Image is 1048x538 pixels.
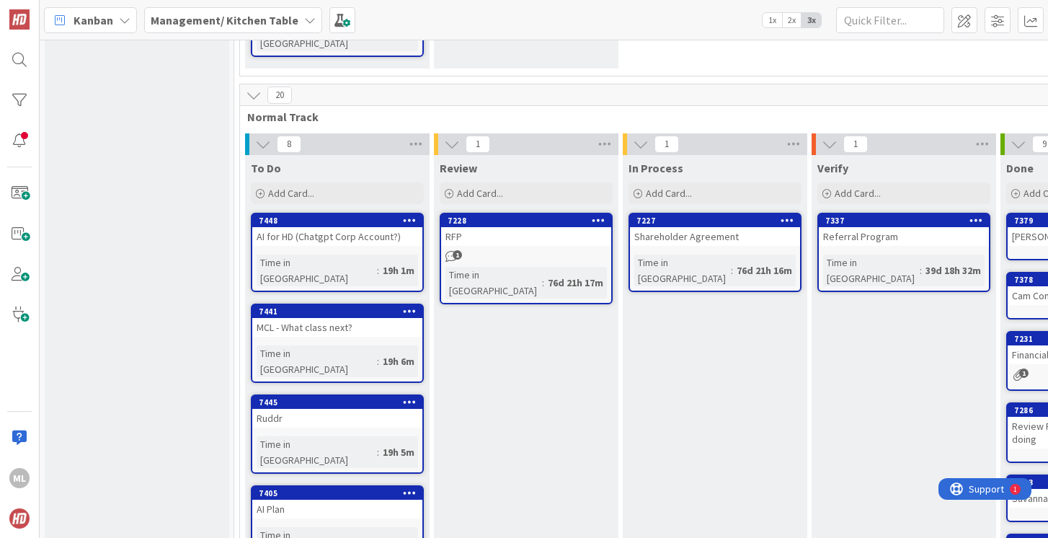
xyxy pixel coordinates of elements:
[835,187,881,200] span: Add Card...
[252,214,422,227] div: 7448
[654,136,679,153] span: 1
[259,488,422,498] div: 7405
[75,6,79,17] div: 1
[825,216,989,226] div: 7337
[251,213,424,292] a: 7448AI for HD (Chatgpt Corp Account?)Time in [GEOGRAPHIC_DATA]:19h 1m
[379,263,418,278] div: 19h 1m
[251,304,424,383] a: 7441MCL - What class next?Time in [GEOGRAPHIC_DATA]:19h 6m
[843,136,868,153] span: 1
[379,353,418,369] div: 19h 6m
[817,213,990,292] a: 7337Referral ProgramTime in [GEOGRAPHIC_DATA]:39d 18h 32m
[252,396,422,409] div: 7445
[630,214,800,227] div: 7227
[819,227,989,246] div: Referral Program
[922,263,985,278] div: 39d 18h 32m
[252,500,422,519] div: AI Plan
[441,214,611,246] div: 7228RFP
[634,255,731,286] div: Time in [GEOGRAPHIC_DATA]
[836,7,944,33] input: Quick Filter...
[9,468,30,488] div: ML
[817,161,848,175] span: Verify
[151,13,298,27] b: Management/ Kitchen Table
[268,187,314,200] span: Add Card...
[646,187,692,200] span: Add Card...
[1006,161,1034,175] span: Done
[259,307,422,317] div: 7441
[1019,369,1029,378] span: 1
[453,250,462,260] span: 1
[457,187,503,200] span: Add Card...
[782,13,801,27] span: 2x
[252,305,422,337] div: 7441MCL - What class next?
[763,13,782,27] span: 1x
[440,213,613,304] a: 7228RFPTime in [GEOGRAPHIC_DATA]:76d 21h 17m
[377,353,379,369] span: :
[252,214,422,246] div: 7448AI for HD (Chatgpt Corp Account?)
[445,267,542,299] div: Time in [GEOGRAPHIC_DATA]
[252,318,422,337] div: MCL - What class next?
[629,161,683,175] span: In Process
[9,9,30,30] img: Visit kanbanzone.com
[259,397,422,407] div: 7445
[252,396,422,428] div: 7445Ruddr
[441,227,611,246] div: RFP
[823,255,920,286] div: Time in [GEOGRAPHIC_DATA]
[252,227,422,246] div: AI for HD (Chatgpt Corp Account?)
[277,136,301,153] span: 8
[629,213,801,292] a: 7227Shareholder AgreementTime in [GEOGRAPHIC_DATA]:76d 21h 16m
[251,161,281,175] span: To Do
[257,436,377,468] div: Time in [GEOGRAPHIC_DATA]
[252,487,422,519] div: 7405AI Plan
[377,263,379,278] span: :
[251,394,424,474] a: 7445RuddrTime in [GEOGRAPHIC_DATA]:19h 5m
[379,444,418,460] div: 19h 5m
[252,305,422,318] div: 7441
[819,214,989,227] div: 7337
[377,444,379,460] span: :
[801,13,821,27] span: 3x
[920,263,922,278] span: :
[819,214,989,246] div: 7337Referral Program
[257,345,377,377] div: Time in [GEOGRAPHIC_DATA]
[252,487,422,500] div: 7405
[630,227,800,246] div: Shareholder Agreement
[733,263,796,278] div: 76d 21h 16m
[252,409,422,428] div: Ruddr
[74,12,113,29] span: Kanban
[542,275,544,291] span: :
[466,136,490,153] span: 1
[9,508,30,529] img: avatar
[636,216,800,226] div: 7227
[441,214,611,227] div: 7228
[30,2,66,19] span: Support
[440,161,477,175] span: Review
[448,216,611,226] div: 7228
[259,216,422,226] div: 7448
[630,214,800,246] div: 7227Shareholder Agreement
[731,263,733,278] span: :
[257,255,377,286] div: Time in [GEOGRAPHIC_DATA]
[544,275,607,291] div: 76d 21h 17m
[267,87,292,104] span: 20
